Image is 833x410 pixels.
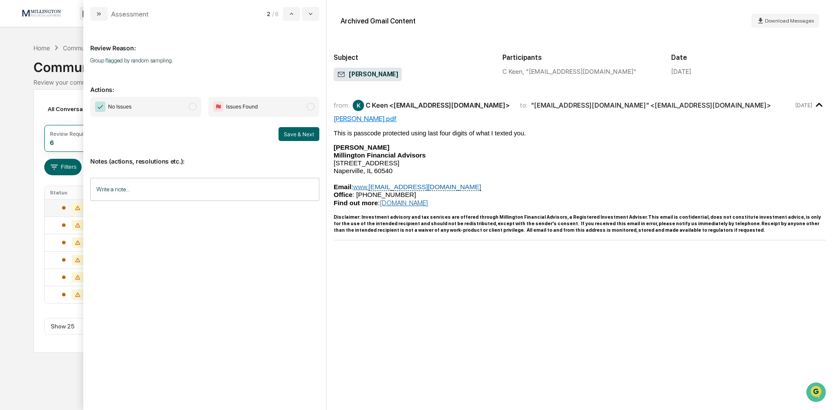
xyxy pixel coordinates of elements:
[334,191,416,198] span: : [PHONE_NUMBER]
[33,44,50,52] div: Home
[353,100,364,111] div: K
[272,10,281,17] span: / 6
[366,101,509,109] div: C Keen <[EMAIL_ADDRESS][DOMAIN_NAME]>
[90,34,319,52] p: Review Reason:
[9,66,24,82] img: 1746055101610-c473b297-6a78-478c-a979-82029cc54cd1
[45,186,102,199] th: Status
[30,75,110,82] div: We're available if you need us!
[279,127,319,141] button: Save & Next
[805,381,829,405] iframe: Open customer support
[353,183,368,191] a: www.
[61,147,105,154] a: Powered byPylon
[337,70,398,79] span: [PERSON_NAME]
[9,127,16,134] div: 🔎
[334,199,378,207] b: Find out more
[334,101,349,109] span: from:
[751,14,819,28] button: Download Messages
[50,131,92,137] div: Review Required
[5,106,59,121] a: 🖐️Preclearance
[380,199,428,207] a: [DOMAIN_NAME]
[148,69,158,79] button: Start new chat
[9,110,16,117] div: 🖐️
[334,115,826,123] div: [PERSON_NAME].pdf
[334,214,821,233] b: Disclaimer: Investment advisory and tax services are offered through Millington Financial Advisor...
[353,183,481,191] u: [EMAIL_ADDRESS][DOMAIN_NAME]
[95,102,105,112] img: Checkmark
[795,102,812,108] time: Wednesday, October 8, 2025 at 11:33:51 AM
[9,18,158,32] p: How can we help?
[671,68,691,75] div: [DATE]
[334,53,489,62] h2: Subject
[63,110,70,117] div: 🗄️
[44,159,82,175] button: Filters
[63,44,133,52] div: Communications Archive
[90,75,319,93] p: Actions:
[334,144,390,151] b: [PERSON_NAME]
[213,102,223,112] img: Flag
[50,139,54,146] div: 6
[111,10,149,18] div: Assessment
[21,9,62,18] img: logo
[334,199,380,207] span: :
[502,68,657,75] div: C Keen, "[EMAIL_ADDRESS][DOMAIN_NAME]"
[59,106,111,121] a: 🗄️Attestations
[531,101,771,109] div: "[EMAIL_ADDRESS][DOMAIN_NAME]" <[EMAIL_ADDRESS][DOMAIN_NAME]>
[334,151,426,190] span: [STREET_ADDRESS] Naperville, IL 60540 :
[765,18,814,24] span: Download Messages
[72,109,108,118] span: Attestations
[17,126,55,134] span: Data Lookup
[520,101,528,109] span: to:
[44,102,110,116] div: All Conversations
[671,53,826,62] h2: Date
[334,183,351,190] b: Email
[30,66,142,75] div: Start new chat
[108,102,131,111] span: No Issues
[33,79,800,86] div: Review your communication records across channels
[5,122,58,138] a: 🔎Data Lookup
[341,17,416,25] div: Archived Gmail Content
[90,57,319,64] p: Group flagged by random sampling.
[86,147,105,154] span: Pylon
[334,130,826,137] div: This is passcode protected using last four digits of what I texted you.
[334,151,426,159] b: Millington Financial Advisors
[90,147,319,165] p: Notes (actions, resolutions etc.):
[33,52,800,75] div: Communications Archive
[334,191,352,198] b: Office
[502,53,657,62] h2: Participants
[17,109,56,118] span: Preclearance
[267,10,270,17] span: 2
[226,102,258,111] span: Issues Found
